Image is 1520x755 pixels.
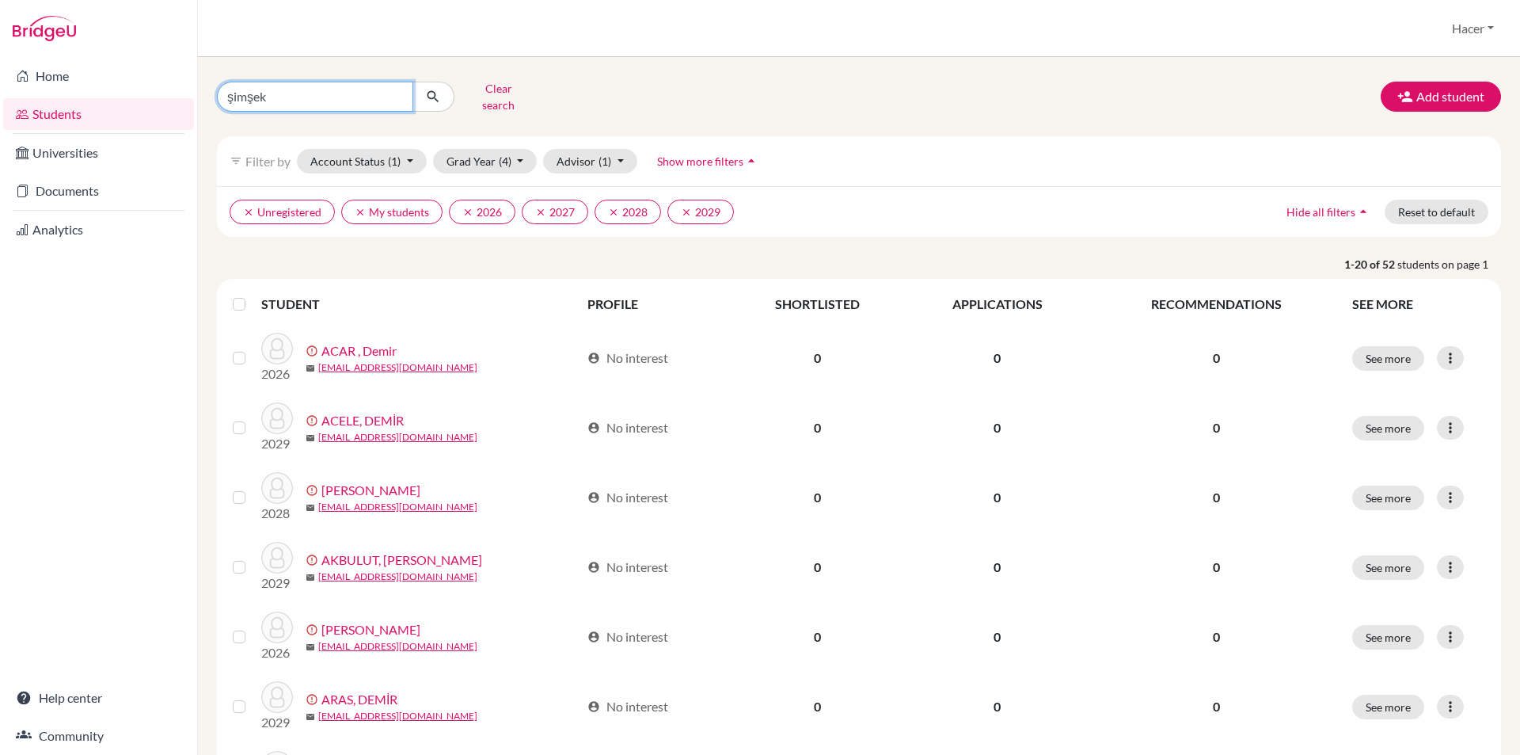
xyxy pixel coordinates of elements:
[3,175,194,207] a: Documents
[905,602,1089,672] td: 0
[644,149,773,173] button: Show more filtersarrow_drop_up
[261,713,293,732] p: 2029
[587,561,600,574] span: account_circle
[1273,200,1385,224] button: Hide all filtersarrow_drop_up
[595,200,661,224] button: clear2028
[306,554,321,566] span: error_outline
[261,542,293,574] img: AKBULUT, ARHAN DEMİR
[321,551,482,570] a: AKBULUT, [PERSON_NAME]
[261,504,293,523] p: 2028
[730,393,905,463] td: 0
[3,137,194,169] a: Universities
[217,82,413,112] input: Find student by name...
[535,207,546,218] i: clear
[433,149,538,173] button: Grad Year(4)
[243,207,254,218] i: clear
[261,285,578,323] th: STUDENT
[1286,205,1355,219] span: Hide all filters
[1344,256,1397,273] strong: 1-20 of 52
[578,285,730,323] th: PROFILE
[306,623,321,636] span: error_outline
[318,570,477,584] a: [EMAIL_ADDRESS][DOMAIN_NAME]
[306,693,321,706] span: error_outline
[449,200,515,224] button: clear2026
[306,503,315,513] span: mail
[321,620,420,639] a: [PERSON_NAME]
[905,323,1089,393] td: 0
[587,488,668,507] div: No interest
[245,154,291,169] span: Filter by
[1352,555,1424,580] button: See more
[306,643,315,652] span: mail
[1100,418,1333,437] p: 0
[3,214,194,246] a: Analytics
[608,207,619,218] i: clear
[318,709,477,723] a: [EMAIL_ADDRESS][DOMAIN_NAME]
[667,200,734,224] button: clear2029
[730,323,905,393] td: 0
[1100,627,1333,646] p: 0
[261,472,293,504] img: ADAN , Demir
[1445,13,1501,44] button: Hacer
[598,154,611,168] span: (1)
[261,434,293,453] p: 2029
[321,411,404,430] a: ACELE, DEMİR
[587,697,668,716] div: No interest
[730,532,905,602] td: 0
[297,149,427,173] button: Account Status(1)
[1352,486,1424,510] button: See more
[306,484,321,497] span: error_outline
[318,430,477,444] a: [EMAIL_ADDRESS][DOMAIN_NAME]
[681,207,692,218] i: clear
[587,352,600,364] span: account_circle
[261,402,293,434] img: ACELE, DEMİR
[341,200,443,224] button: clearMy students
[318,500,477,514] a: [EMAIL_ADDRESS][DOMAIN_NAME]
[306,364,315,373] span: mail
[1355,204,1371,219] i: arrow_drop_up
[1381,82,1501,112] button: Add student
[321,690,397,709] a: ARAS, DEMİR
[743,153,759,169] i: arrow_drop_up
[306,345,321,357] span: error_outline
[1343,285,1495,323] th: SEE MORE
[499,154,511,168] span: (4)
[587,558,668,577] div: No interest
[730,672,905,742] td: 0
[306,433,315,443] span: mail
[3,98,194,130] a: Students
[730,285,905,323] th: SHORTLISTED
[1100,488,1333,507] p: 0
[587,491,600,504] span: account_circle
[730,602,905,672] td: 0
[905,285,1089,323] th: APPLICATIONS
[454,76,542,117] button: Clear search
[261,333,293,364] img: ACAR , Demir
[587,421,600,434] span: account_circle
[587,418,668,437] div: No interest
[261,364,293,383] p: 2026
[261,574,293,593] p: 2029
[306,414,321,427] span: error_outline
[306,573,315,582] span: mail
[230,200,335,224] button: clearUnregistered
[462,207,473,218] i: clear
[730,463,905,532] td: 0
[587,631,600,643] span: account_circle
[587,349,668,368] div: No interest
[905,672,1089,742] td: 0
[1100,697,1333,716] p: 0
[321,481,420,500] a: [PERSON_NAME]
[905,463,1089,532] td: 0
[1352,346,1424,371] button: See more
[657,154,743,168] span: Show more filters
[3,60,194,92] a: Home
[1100,349,1333,368] p: 0
[3,720,194,752] a: Community
[1100,558,1333,577] p: 0
[230,154,242,167] i: filter_list
[261,681,293,713] img: ARAS, DEMİR
[905,532,1089,602] td: 0
[587,627,668,646] div: No interest
[1385,200,1488,224] button: Reset to default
